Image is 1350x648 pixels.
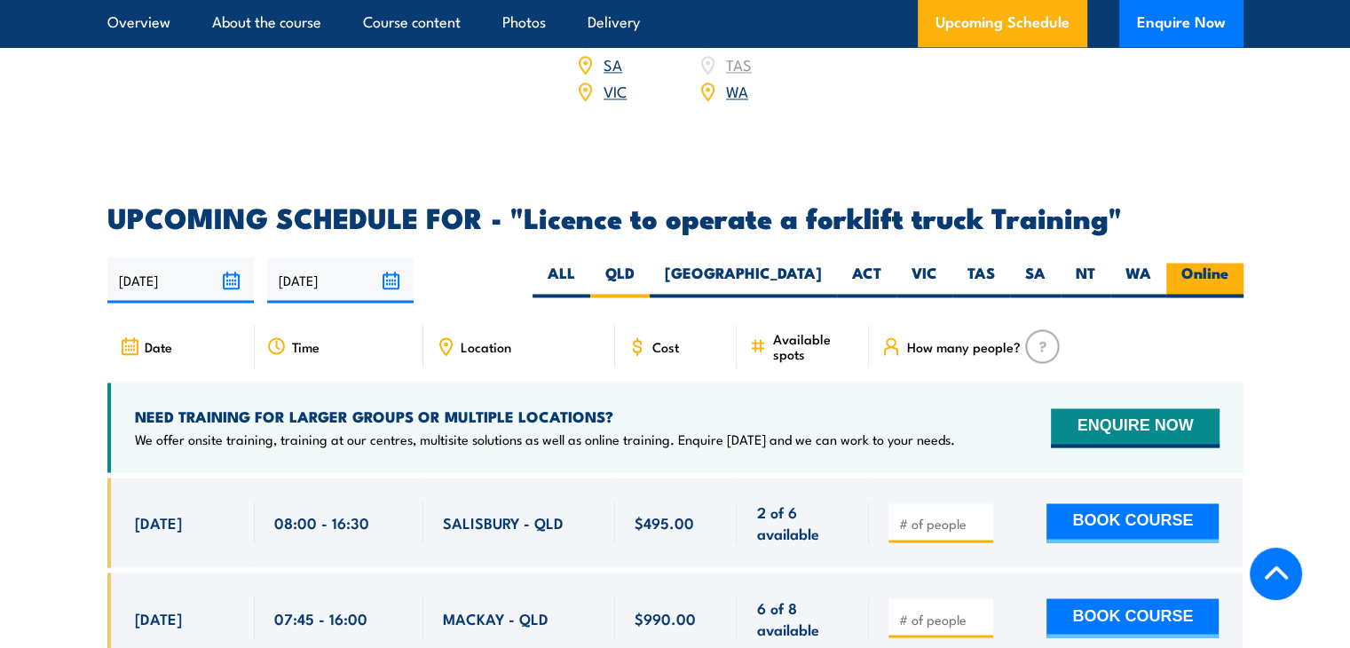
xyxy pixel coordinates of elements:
span: [DATE] [135,607,182,628]
input: From date [107,257,254,303]
span: How many people? [906,339,1020,354]
span: Date [145,339,172,354]
label: [GEOGRAPHIC_DATA] [650,263,837,297]
span: 2 of 6 available [756,502,849,543]
span: 07:45 - 16:00 [274,607,367,628]
label: ACT [837,263,896,297]
a: WA [726,80,748,101]
label: TAS [952,263,1010,297]
label: Online [1166,263,1243,297]
span: Location [461,339,511,354]
h4: NEED TRAINING FOR LARGER GROUPS OR MULTIPLE LOCATIONS? [135,407,955,426]
span: $495.00 [635,512,694,533]
input: To date [267,257,414,303]
span: [DATE] [135,512,182,533]
span: 08:00 - 16:30 [274,512,369,533]
label: VIC [896,263,952,297]
label: ALL [533,263,590,297]
span: Cost [652,339,679,354]
span: Time [292,339,320,354]
span: $990.00 [635,607,696,628]
label: WA [1110,263,1166,297]
span: SALISBURY - QLD [443,512,564,533]
input: # of people [898,515,987,533]
input: # of people [898,610,987,628]
span: MACKAY - QLD [443,607,549,628]
button: ENQUIRE NOW [1051,408,1219,447]
button: BOOK COURSE [1046,503,1219,542]
a: VIC [604,80,627,101]
p: We offer onsite training, training at our centres, multisite solutions as well as online training... [135,431,955,448]
h2: UPCOMING SCHEDULE FOR - "Licence to operate a forklift truck Training" [107,204,1243,229]
label: QLD [590,263,650,297]
button: BOOK COURSE [1046,598,1219,637]
span: 6 of 8 available [756,597,849,638]
label: SA [1010,263,1061,297]
a: SA [604,53,622,75]
span: Available spots [772,331,857,361]
label: NT [1061,263,1110,297]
